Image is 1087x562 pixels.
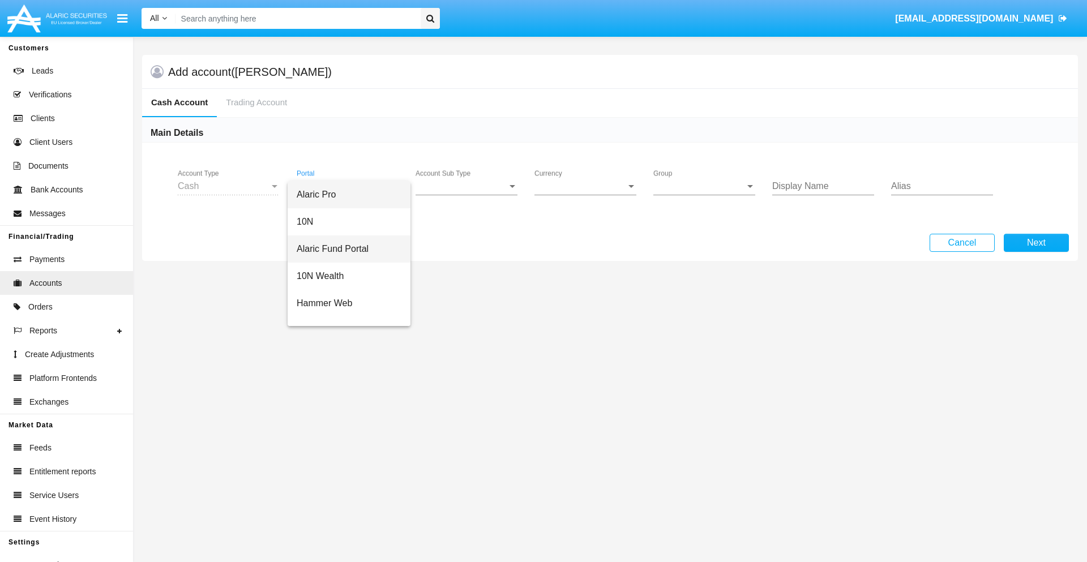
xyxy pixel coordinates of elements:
[297,290,401,317] span: Hammer Web
[297,208,401,235] span: 10N
[297,235,401,263] span: Alaric Fund Portal
[297,181,401,208] span: Alaric Pro
[297,317,401,344] span: Alaric MyPortal Trade
[297,263,401,290] span: 10N Wealth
